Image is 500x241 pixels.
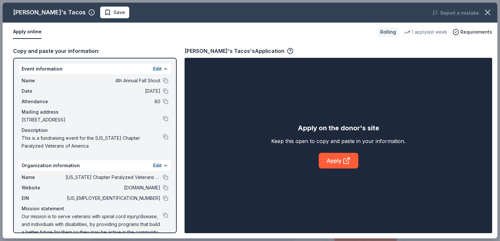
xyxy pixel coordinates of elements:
span: This is a fundraising event for the [US_STATE] Chapter Paralyzed Veterans of America [22,134,163,150]
div: 1 apply last week [404,28,447,36]
button: Apply online [13,25,42,39]
span: [DOMAIN_NAME] [65,184,160,192]
span: Requirements [460,28,492,36]
a: Apply [319,153,358,169]
span: [STREET_ADDRESS] [22,116,163,124]
span: [DATE] [65,87,160,95]
button: Requirements [453,28,492,36]
span: [US_STATE] Chapter Paralyzed Veterans of America [65,173,160,181]
span: 80 [65,98,160,105]
span: Date [22,87,65,95]
div: Apply on the donor's site [298,123,379,133]
button: Edit [153,162,162,169]
div: Organization information [19,160,171,171]
span: Our mission is to serve veterans with spinal cord injury/disease, and individuals with disabiliti... [22,213,163,236]
div: Description [22,126,168,134]
span: Save [114,8,125,16]
div: Mailing address [22,108,168,116]
span: 4th Annual Fall Shoot [65,77,160,85]
span: Name [22,173,65,181]
span: EIN [22,194,65,202]
span: [US_EMPLOYER_IDENTIFICATION_NUMBER] [65,194,160,202]
div: Rolling [378,27,399,37]
div: Mission statement [22,205,168,213]
span: Website [22,184,65,192]
span: Name [22,77,65,85]
button: Report a mistake [433,9,479,17]
button: Edit [153,65,162,73]
span: Attendance [22,98,65,105]
div: Event information [19,64,171,74]
div: Keep this open to copy and paste in your information. [271,137,405,145]
button: Save [100,7,129,18]
div: [PERSON_NAME]'s Tacos's Application [185,47,294,55]
div: Copy and paste your information: [13,47,177,55]
div: [PERSON_NAME]'s Tacos [13,7,86,18]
